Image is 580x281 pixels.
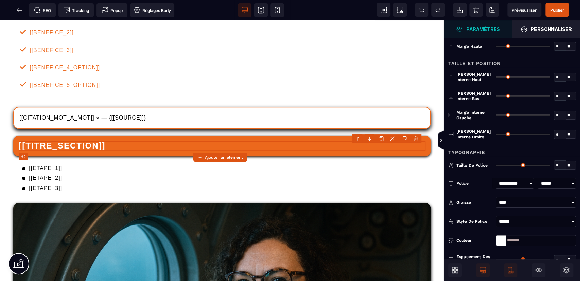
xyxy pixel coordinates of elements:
span: Ouvrir les calques [560,263,573,277]
span: Défaire [415,3,428,17]
span: Rétablir [431,3,445,17]
span: [PERSON_NAME] interne haut [456,72,492,82]
span: Favicon [130,3,174,17]
span: Code de suivi [58,3,94,17]
text: [[BENEFICE_4_OPTION]] [30,43,100,52]
span: Voir les composants [377,3,390,17]
span: SEO [34,7,51,14]
span: [PERSON_NAME] interne bas [456,91,492,102]
span: Métadata SEO [29,3,56,17]
span: Réglages Body [134,7,171,14]
span: Ouvrir les blocs [448,263,462,277]
span: Capture d'écran [393,3,407,17]
text: [[ETAPE_3]] [29,163,62,172]
span: Afficher le desktop [476,263,490,277]
strong: Personnaliser [531,27,572,32]
span: Créer une alerte modale [96,3,127,17]
span: Publier [550,7,564,13]
span: Enregistrer le contenu [545,3,569,17]
span: Voir bureau [238,3,251,17]
span: Nettoyage [469,3,483,17]
span: Retour [13,3,26,17]
span: Marge interne gauche [456,110,492,121]
span: Tracking [63,7,89,14]
text: [[CITATION_MOT_A_MOT]] » — {[[SOURCE]]} [19,92,425,102]
button: Ajouter un élément [193,153,247,162]
div: Style de police [456,218,492,225]
strong: Ajouter un élément [205,155,243,160]
span: Importer [453,3,467,17]
text: [[BENEFICE_3]] [30,25,74,34]
span: Afficher le mobile [504,263,517,277]
h2: [[TITRE_SECTION]] [19,121,425,130]
span: Taille de police [456,162,488,168]
span: Prévisualiser [512,7,537,13]
span: [PERSON_NAME] interne droite [456,129,492,140]
span: Marge haute [456,44,482,49]
span: Popup [102,7,123,14]
div: Graisse [456,199,492,206]
div: Typographie [444,144,580,156]
span: Aperçu [507,3,541,17]
div: Taille et position [444,55,580,67]
div: Couleur [456,237,492,244]
text: [[BENEFICE_5_OPTION]] [30,60,100,69]
text: [[BENEFICE_2]] [30,7,74,17]
text: [[ETAPE_2]] [29,153,62,162]
span: Voir tablette [254,3,268,17]
div: Police [456,180,492,187]
span: Ouvrir le gestionnaire de styles [444,20,512,38]
span: Afficher les vues [444,130,451,151]
span: Ouvrir le gestionnaire de styles [512,20,580,38]
span: Masquer le bloc [532,263,545,277]
strong: Paramètres [466,27,500,32]
span: Enregistrer [486,3,499,17]
span: Espacement des lettres [456,254,492,265]
span: Voir mobile [270,3,284,17]
text: [[ETAPE_1]] [29,143,62,152]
